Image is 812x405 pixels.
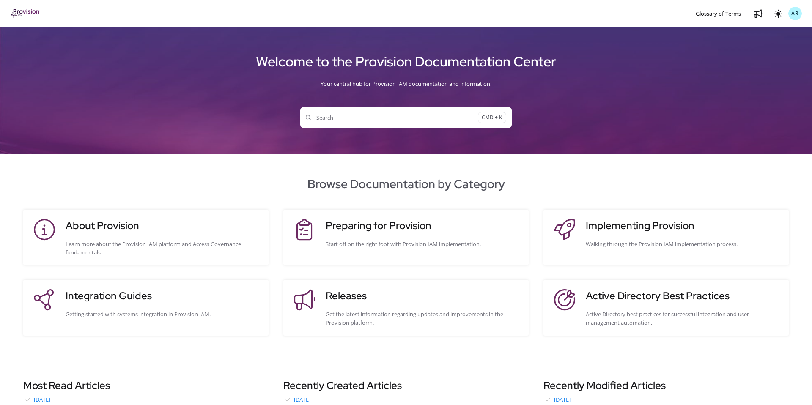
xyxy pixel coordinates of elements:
span: Search [306,113,478,122]
a: Integration GuidesGetting started with systems integration in Provision IAM. [32,288,260,327]
a: Preparing for ProvisionStart off on the right foot with Provision IAM implementation. [292,218,520,257]
button: SearchCMD + K [300,107,512,128]
span: AR [791,10,799,18]
h3: Preparing for Provision [326,218,520,233]
h3: About Provision [66,218,260,233]
h3: Active Directory Best Practices [586,288,780,304]
span: CMD + K [478,112,506,123]
img: brand logo [10,9,40,18]
h1: Welcome to the Provision Documentation Center [10,50,802,73]
a: Project logo [10,9,40,19]
h3: Releases [326,288,520,304]
div: Getting started with systems integration in Provision IAM. [66,310,260,318]
h2: Browse Documentation by Category [10,175,802,193]
div: Active Directory best practices for successful integration and user management automation. [586,310,780,327]
h3: Recently Created Articles [283,378,529,393]
div: Learn more about the Provision IAM platform and Access Governance fundamentals. [66,240,260,257]
span: Glossary of Terms [696,10,741,17]
h3: Integration Guides [66,288,260,304]
a: Whats new [751,7,765,20]
a: Active Directory Best PracticesActive Directory best practices for successful integration and use... [552,288,780,327]
div: Get the latest information regarding updates and improvements in the Provision platform. [326,310,520,327]
button: AR [788,7,802,20]
a: Implementing ProvisionWalking through the Provision IAM implementation process. [552,218,780,257]
button: Theme options [771,7,785,20]
div: Your central hub for Provision IAM documentation and information. [10,73,802,94]
h3: Most Read Articles [23,378,269,393]
a: About ProvisionLearn more about the Provision IAM platform and Access Governance fundamentals. [32,218,260,257]
div: Start off on the right foot with Provision IAM implementation. [326,240,520,248]
a: ReleasesGet the latest information regarding updates and improvements in the Provision platform. [292,288,520,327]
h3: Implementing Provision [586,218,780,233]
div: Walking through the Provision IAM implementation process. [586,240,780,248]
h3: Recently Modified Articles [543,378,789,393]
